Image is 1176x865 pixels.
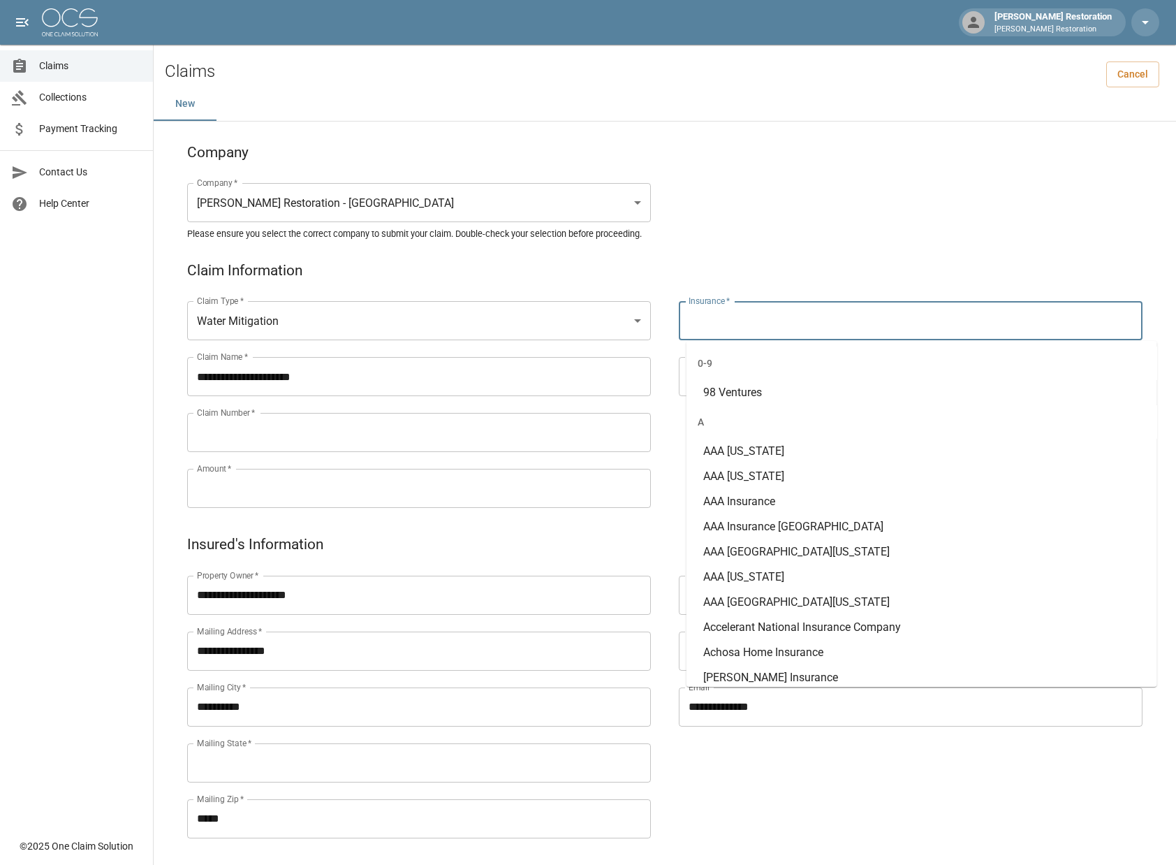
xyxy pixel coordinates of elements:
[689,295,730,307] label: Insurance
[197,351,248,363] label: Claim Name
[39,90,142,105] span: Collections
[994,24,1112,36] p: [PERSON_NAME] Restoration
[686,347,1157,380] div: 0-9
[42,8,98,36] img: ocs-logo-white-transparent.png
[8,8,36,36] button: open drawer
[187,183,651,222] div: [PERSON_NAME] Restoration - [GEOGRAPHIC_DATA]
[187,301,651,340] div: Water Mitigation
[154,87,216,121] button: New
[197,407,255,419] label: Claim Number
[39,122,142,136] span: Payment Tracking
[154,87,1176,121] div: dynamic tabs
[197,793,244,805] label: Mailing Zip
[20,839,133,853] div: © 2025 One Claim Solution
[989,10,1117,35] div: [PERSON_NAME] Restoration
[197,177,238,189] label: Company
[39,165,142,180] span: Contact Us
[197,295,244,307] label: Claim Type
[689,681,710,693] label: Email
[197,625,262,637] label: Mailing Address
[39,196,142,211] span: Help Center
[1106,61,1159,87] a: Cancel
[703,595,890,609] span: AAA [GEOGRAPHIC_DATA][US_STATE]
[703,570,784,583] span: AAA [US_STATE]
[703,444,784,458] span: AAA [US_STATE]
[187,228,1142,240] h5: Please ensure you select the correct company to submit your claim. Double-check your selection be...
[703,520,883,533] span: AAA Insurance [GEOGRAPHIC_DATA]
[165,61,215,82] h2: Claims
[197,737,251,749] label: Mailing State
[686,405,1157,439] div: A
[703,470,784,483] span: AAA [US_STATE]
[703,620,901,634] span: Accelerant National Insurance Company
[197,463,232,474] label: Amount
[703,545,890,558] span: AAA [GEOGRAPHIC_DATA][US_STATE]
[39,59,142,73] span: Claims
[703,495,775,508] span: AAA Insurance
[703,386,762,399] span: 98 Ventures
[197,681,247,693] label: Mailing City
[703,646,823,659] span: Achosa Home Insurance
[703,671,838,684] span: [PERSON_NAME] Insurance
[197,569,259,581] label: Property Owner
